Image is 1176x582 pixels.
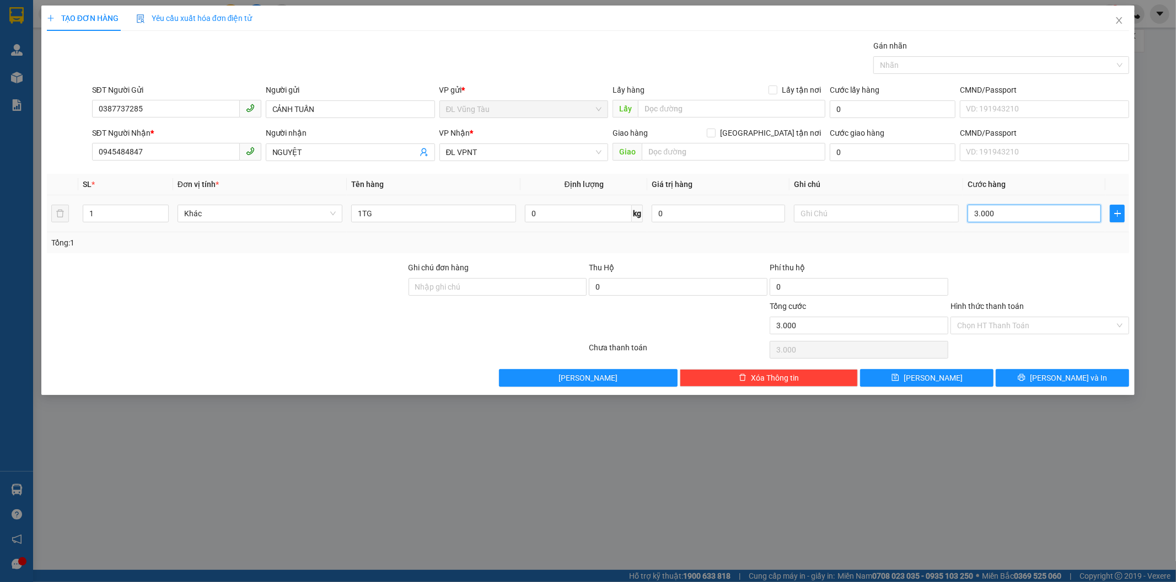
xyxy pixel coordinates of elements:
div: CMND/Passport [960,84,1129,96]
label: Ghi chú đơn hàng [409,263,469,272]
span: ĐL Vũng Tàu [446,101,602,118]
span: [PERSON_NAME] [559,372,617,384]
button: [PERSON_NAME] [499,369,678,387]
div: SĐT Người Nhận [92,127,261,139]
span: [PERSON_NAME] [904,372,963,384]
span: Cước hàng [968,180,1006,189]
span: delete [739,373,747,382]
span: [PERSON_NAME] và In [1030,372,1107,384]
span: ĐL VPNT [446,144,602,161]
span: SL [83,180,92,189]
span: user-add [420,148,428,157]
span: Giao hàng [613,129,648,137]
button: Close [1104,6,1135,36]
span: Tổng cước [770,302,806,311]
div: VP gửi [439,84,609,96]
input: Ghi chú đơn hàng [409,278,587,296]
input: Ghi Chú [794,205,959,222]
input: Cước lấy hàng [830,100,955,118]
span: phone [246,104,255,113]
input: 0 [652,205,785,222]
input: Cước giao hàng [830,143,955,161]
button: delete [51,205,69,222]
div: CMND/Passport [960,127,1129,139]
span: plus [1110,209,1124,218]
th: Ghi chú [790,174,963,195]
input: Dọc đường [638,100,825,118]
div: Tổng: 1 [51,237,454,249]
span: printer [1018,373,1025,382]
label: Hình thức thanh toán [951,302,1024,311]
img: icon [136,14,145,23]
label: Cước lấy hàng [830,86,879,94]
span: save [892,373,899,382]
span: Lấy [613,100,638,118]
span: Xóa Thông tin [751,372,799,384]
div: Chưa thanh toán [588,341,769,361]
input: VD: Bàn, Ghế [351,205,516,222]
span: Lấy hàng [613,86,645,94]
span: [GEOGRAPHIC_DATA] tận nơi [716,127,825,139]
span: TẠO ĐƠN HÀNG [47,14,119,23]
span: VP Nhận [439,129,470,137]
span: Tên hàng [351,180,384,189]
label: Cước giao hàng [830,129,884,137]
span: Giá trị hàng [652,180,692,189]
div: SĐT Người Gửi [92,84,261,96]
span: kg [632,205,643,222]
input: Dọc đường [642,143,825,161]
button: deleteXóa Thông tin [680,369,858,387]
div: Phí thu hộ [770,261,948,278]
span: Giao [613,143,642,161]
button: printer[PERSON_NAME] và In [996,369,1129,387]
div: Người nhận [266,127,435,139]
label: Gán nhãn [873,41,907,50]
span: Yêu cầu xuất hóa đơn điện tử [136,14,253,23]
span: close [1115,16,1124,25]
span: Thu Hộ [589,263,614,272]
span: plus [47,14,55,22]
button: save[PERSON_NAME] [860,369,994,387]
span: Đơn vị tính [178,180,219,189]
span: Lấy tận nơi [777,84,825,96]
button: plus [1110,205,1125,222]
div: Người gửi [266,84,435,96]
span: phone [246,147,255,156]
span: Khác [184,205,336,222]
span: Định lượng [565,180,604,189]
